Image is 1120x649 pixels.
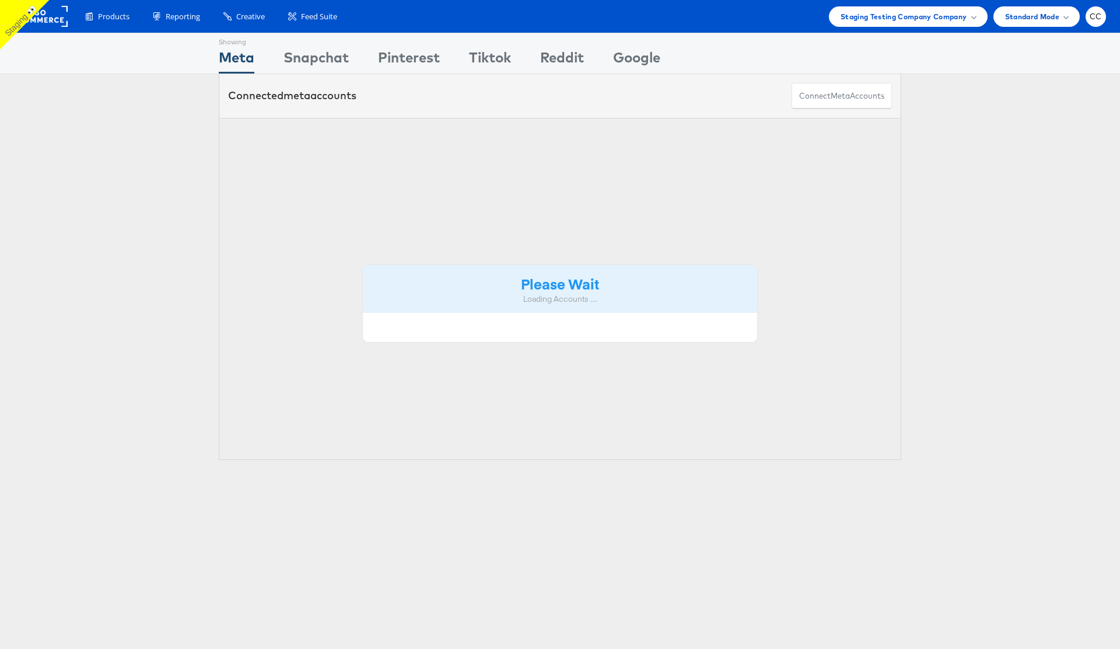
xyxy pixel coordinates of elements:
[540,47,584,74] div: Reddit
[1005,11,1059,23] span: Standard Mode
[613,47,660,74] div: Google
[378,47,440,74] div: Pinterest
[301,11,337,22] span: Feed Suite
[521,274,599,293] strong: Please Wait
[469,47,511,74] div: Tiktok
[219,33,254,47] div: Showing
[166,11,200,22] span: Reporting
[283,89,310,102] span: meta
[792,83,892,109] button: ConnectmetaAccounts
[372,294,748,305] div: Loading Accounts ....
[98,11,129,22] span: Products
[841,11,967,23] span: Staging Testing Company Company
[228,88,356,103] div: Connected accounts
[283,47,349,74] div: Snapchat
[831,90,850,102] span: meta
[236,11,265,22] span: Creative
[1090,13,1102,20] span: CC
[219,47,254,74] div: Meta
